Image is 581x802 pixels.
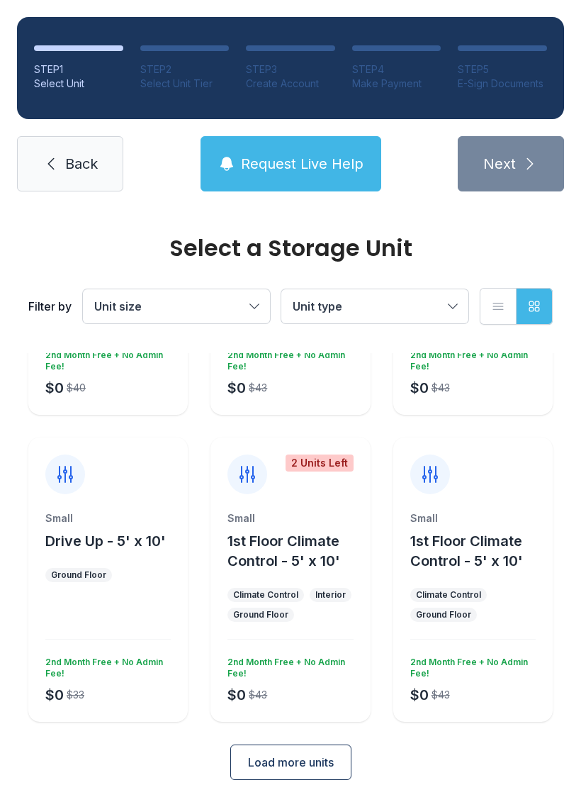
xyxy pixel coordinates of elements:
[40,344,171,372] div: 2nd Month Free + No Admin Fee!
[352,77,441,91] div: Make Payment
[28,237,553,260] div: Select a Storage Unit
[241,154,363,174] span: Request Live Help
[248,754,334,771] span: Load more units
[246,77,335,91] div: Create Account
[233,589,298,601] div: Climate Control
[94,299,142,313] span: Unit size
[410,685,429,705] div: $0
[410,378,429,398] div: $0
[431,688,450,702] div: $43
[222,344,353,372] div: 2nd Month Free + No Admin Fee!
[286,455,354,472] div: 2 Units Left
[51,569,106,581] div: Ground Floor
[140,77,230,91] div: Select Unit Tier
[410,511,536,525] div: Small
[405,651,536,679] div: 2nd Month Free + No Admin Fee!
[34,77,123,91] div: Select Unit
[40,651,171,679] div: 2nd Month Free + No Admin Fee!
[45,533,166,550] span: Drive Up - 5' x 10'
[483,154,516,174] span: Next
[315,589,346,601] div: Interior
[34,62,123,77] div: STEP 1
[65,154,98,174] span: Back
[293,299,342,313] span: Unit type
[83,289,270,323] button: Unit size
[67,688,84,702] div: $33
[45,531,166,551] button: Drive Up - 5' x 10'
[227,685,246,705] div: $0
[431,381,450,395] div: $43
[352,62,441,77] div: STEP 4
[227,378,246,398] div: $0
[227,511,353,525] div: Small
[416,609,471,620] div: Ground Floor
[140,62,230,77] div: STEP 2
[233,609,288,620] div: Ground Floor
[222,651,353,679] div: 2nd Month Free + No Admin Fee!
[227,533,340,569] span: 1st Floor Climate Control - 5' x 10'
[410,533,523,569] span: 1st Floor Climate Control - 5' x 10'
[249,381,267,395] div: $43
[246,62,335,77] div: STEP 3
[458,62,547,77] div: STEP 5
[45,511,171,525] div: Small
[416,589,481,601] div: Climate Control
[28,298,72,315] div: Filter by
[405,344,536,372] div: 2nd Month Free + No Admin Fee!
[281,289,468,323] button: Unit type
[45,378,64,398] div: $0
[227,531,364,571] button: 1st Floor Climate Control - 5' x 10'
[45,685,64,705] div: $0
[458,77,547,91] div: E-Sign Documents
[67,381,86,395] div: $40
[410,531,547,571] button: 1st Floor Climate Control - 5' x 10'
[249,688,267,702] div: $43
